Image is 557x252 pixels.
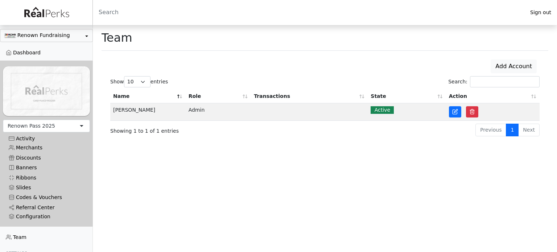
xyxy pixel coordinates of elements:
a: Ribbons [3,173,90,182]
label: Search: [448,76,540,87]
a: Add Account [491,59,537,73]
div: Renown Pass 2025 [8,122,55,130]
th: State: activate to sort column ascending [368,90,446,103]
div: Configuration [9,214,84,220]
div: Active [371,106,394,114]
img: real_perks_logo-01.svg [20,4,73,21]
a: Referral Center [3,203,90,212]
th: Transactions: activate to sort column ascending [251,90,368,103]
div: Activity [9,136,84,142]
img: K4l2YXTIjFACqk0KWxAYWeegfTH760UHSb81tAwr.png [5,34,16,38]
th: Name: activate to sort column descending [110,90,186,103]
th: Role: activate to sort column ascending [186,90,251,103]
a: Merchants [3,143,90,153]
td: [PERSON_NAME] [110,103,186,121]
a: 1 [506,124,519,136]
img: YwTeL3jZSrAT56iJcvSStD5YpDe8igg4lYGgStdL.png [3,66,90,116]
a: Banners [3,163,90,173]
th: Action: activate to sort column ascending [446,90,540,103]
h1: Team [102,31,132,45]
label: Show entries [110,76,168,87]
a: Slides [3,183,90,193]
a: Codes & Vouchers [3,193,90,202]
input: Search [93,4,524,21]
div: Showing 1 to 1 of 1 entries [110,123,284,135]
select: Showentries [124,76,150,87]
td: Admin [186,103,251,121]
input: Search: [470,76,540,87]
a: Discounts [3,153,90,163]
a: Sign out [524,8,557,17]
